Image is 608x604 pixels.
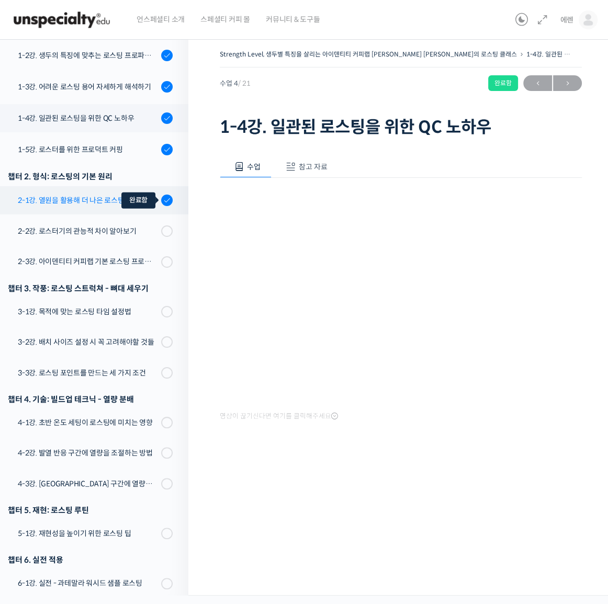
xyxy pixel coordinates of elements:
div: 완료함 [488,75,518,91]
div: 3-1강. 목적에 맞는 로스팅 타임 설정법 [18,306,158,317]
span: 참고 자료 [299,162,328,172]
div: 4-1강. 초반 온도 세팅이 로스팅에 미치는 영향 [18,417,158,428]
div: 챕터 4. 기술: 빌드업 테크닉 - 열량 분배 [8,392,173,406]
div: 6-1강. 실전 - 과테말라 워시드 샘플 로스팅 [18,577,158,589]
span: 수업 [247,162,261,172]
a: 설정 [135,332,201,358]
div: 3-3강. 로스팅 포인트를 만드는 세 가지 조건 [18,367,158,379]
a: 홈 [3,332,69,358]
span: 수업 4 [220,80,251,87]
div: 챕터 3. 작풍: 로스팅 스트럭쳐 - 뼈대 세우기 [8,281,173,295]
div: 챕터 6. 실전 적용 [8,553,173,567]
div: 2-2강. 로스터기의 관능적 차이 알아보기 [18,225,158,237]
div: 3-2강. 배치 사이즈 설정 시 꼭 고려해야할 것들 [18,336,158,348]
div: 1-5강. 로스터를 위한 프로덕트 커핑 [18,144,158,155]
a: ←이전 [523,75,552,91]
div: 챕터 5. 재현: 로스팅 루틴 [8,503,173,517]
div: 4-3강. [GEOGRAPHIC_DATA] 구간에 열량을 조절하는 방법 [18,478,158,489]
a: Strength Level, 생두별 특징을 살리는 아이덴티티 커피랩 [PERSON_NAME] [PERSON_NAME]의 로스팅 클래스 [220,50,517,58]
span: 에렌 [560,15,573,25]
div: 챕터 2. 형식: 로스팅의 기본 원리 [8,169,173,184]
div: 1-2강. 생두의 특징에 맞추는 로스팅 프로파일 'Stength Level' [18,50,158,61]
div: 2-3강. 아이덴티티 커피랩 기본 로스팅 프로파일 세팅 [18,256,158,267]
div: 4-2강. 발열 반응 구간에 열량을 조절하는 방법 [18,447,158,459]
a: 대화 [69,332,135,358]
span: 설정 [162,347,174,356]
span: 홈 [33,347,39,356]
div: 1-4강. 일관된 로스팅을 위한 QC 노하우 [18,112,158,124]
span: 대화 [96,348,108,356]
span: / 21 [238,79,251,88]
div: 2-1강. 열원을 활용해 더 나은 로스팅을 구현하는 방법 [18,195,158,206]
span: ← [523,76,552,90]
div: 5-1강. 재현성을 높이기 위한 로스팅 팁 [18,528,158,539]
span: 영상이 끊기신다면 여기를 클릭해주세요 [220,412,338,420]
h1: 1-4강. 일관된 로스팅을 위한 QC 노하우 [220,117,582,137]
span: → [553,76,582,90]
a: 다음→ [553,75,582,91]
div: 1-3강. 어려운 로스팅 용어 자세하게 해석하기 [18,81,158,93]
